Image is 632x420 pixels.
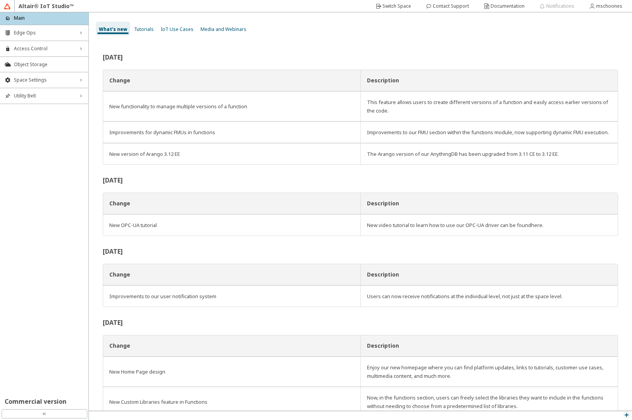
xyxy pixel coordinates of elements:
[99,26,127,32] span: What’s new
[367,150,612,158] div: The Arango version of our AnythingDB has been upgraded from 3.11 CE to 3.12 EE.
[367,128,612,137] div: Improvements to our FMU section within the functions module, now supporting dynamic FMU execution.
[103,248,618,254] h2: [DATE]
[360,193,618,214] th: Description
[360,264,618,285] th: Description
[14,61,84,68] span: Object Storage
[109,102,354,111] div: New functionality to manage multiple versions of a function
[367,363,612,380] div: Enjoy our new homepage where you can find platform updates, links to tutorials, customer use case...
[367,292,612,300] div: Users can now receive notifications at the individual level, not just at the space level.
[367,393,612,410] div: Now, in the functions section, users can freely select the libraries they want to include in the ...
[14,30,75,36] span: Edge Ops
[14,46,75,52] span: Access Control
[103,193,360,214] th: Change
[103,264,360,285] th: Change
[367,98,612,115] div: This feature allows users to create different versions of a function and easily access earlier ve...
[103,70,360,91] th: Change
[109,398,354,406] div: New Custom Libraries feature in Functions
[14,77,75,83] span: Space Settings
[367,221,612,229] div: New video tutorial to learn how to use our OPC-UA driver can be found .
[103,319,618,326] h2: [DATE]
[14,93,75,99] span: Utility Belt
[103,54,618,60] h2: [DATE]
[109,221,354,229] div: New OPC-UA tutorial
[103,177,618,183] h2: [DATE]
[109,292,354,300] div: Improvements to our user notification system
[103,335,360,357] th: Change
[14,15,25,22] p: Main
[134,26,154,32] span: Tutorials
[200,26,246,32] span: Media and Webinars
[109,150,354,158] div: New version of Arango 3.12 EE
[161,26,194,32] span: IoT Use Cases
[109,367,354,376] div: New Home Page design
[360,335,618,357] th: Description
[109,128,354,137] div: Improvements for dynamic FMUs in functions
[360,70,618,91] th: Description
[531,222,542,229] a: here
